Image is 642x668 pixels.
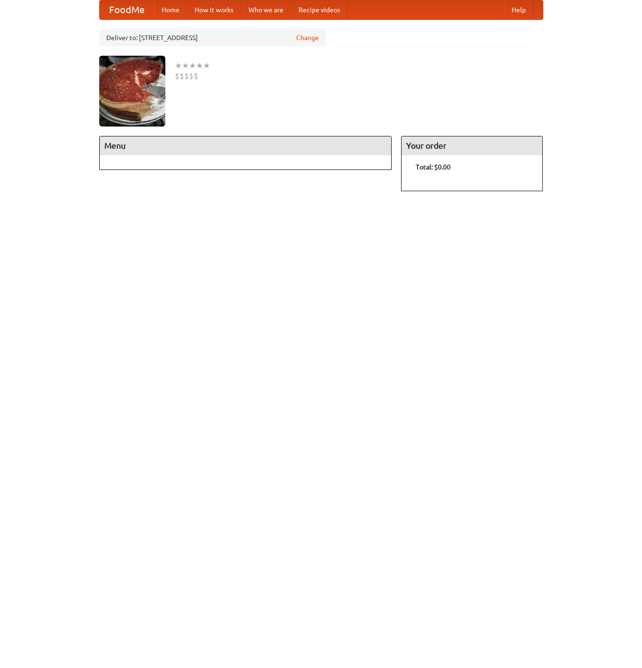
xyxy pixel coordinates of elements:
a: How it works [187,0,241,19]
li: ★ [182,60,189,71]
img: angular.jpg [99,56,165,127]
a: Home [154,0,187,19]
b: Total: $0.00 [416,163,451,171]
li: ★ [196,60,203,71]
li: $ [184,71,189,81]
li: ★ [189,60,196,71]
li: $ [180,71,184,81]
a: Help [504,0,533,19]
li: ★ [203,60,210,71]
div: Deliver to: [STREET_ADDRESS] [99,29,326,46]
a: Who we are [241,0,291,19]
h4: Menu [100,136,392,155]
a: FoodMe [100,0,154,19]
a: Change [296,33,319,42]
a: Recipe videos [291,0,348,19]
li: $ [189,71,194,81]
li: $ [194,71,198,81]
h4: Your order [402,136,542,155]
li: $ [175,71,180,81]
li: ★ [175,60,182,71]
